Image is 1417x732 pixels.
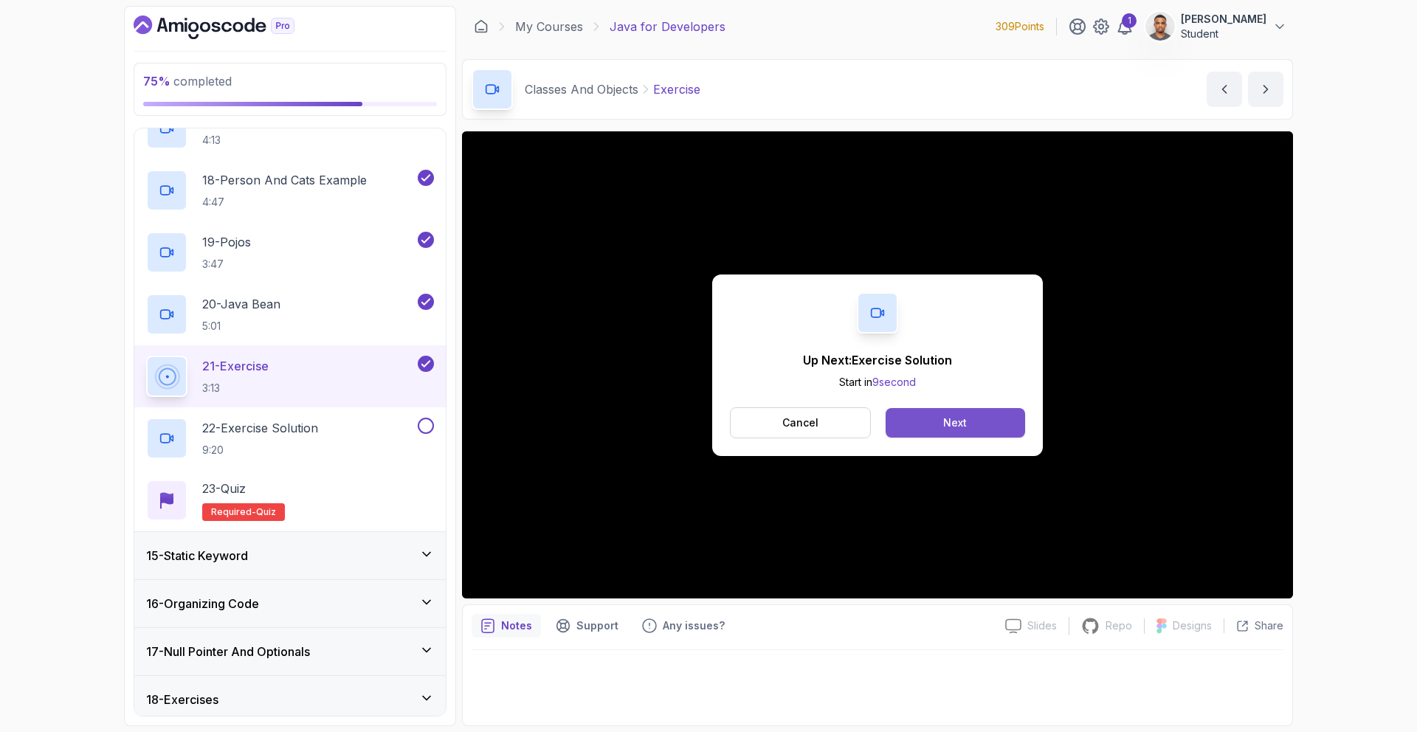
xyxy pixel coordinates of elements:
[943,415,967,430] div: Next
[202,133,314,148] p: 4:13
[803,351,952,369] p: Up Next: Exercise Solution
[633,614,734,638] button: Feedback button
[501,618,532,633] p: Notes
[143,74,170,89] span: 75 %
[146,232,434,273] button: 19-Pojos3:47
[146,356,434,397] button: 21-Exercise3:13
[202,295,280,313] p: 20 - Java Bean
[134,15,328,39] a: Dashboard
[1146,13,1174,41] img: user profile image
[146,691,218,708] h3: 18 - Exercises
[1181,27,1266,41] p: Student
[146,480,434,521] button: 23-QuizRequired-quiz
[872,376,916,388] span: 9 second
[202,480,246,497] p: 23 - Quiz
[886,408,1025,438] button: Next
[1116,18,1134,35] a: 1
[202,319,280,334] p: 5:01
[474,19,489,34] a: Dashboard
[1027,618,1057,633] p: Slides
[1122,13,1137,28] div: 1
[146,170,434,211] button: 18-Person And Cats Example4:47
[663,618,725,633] p: Any issues?
[146,643,310,660] h3: 17 - Null Pointer And Optionals
[134,676,446,723] button: 18-Exercises
[653,80,700,98] p: Exercise
[202,195,367,210] p: 4:47
[202,233,251,251] p: 19 - Pojos
[547,614,627,638] button: Support button
[202,257,251,272] p: 3:47
[146,108,434,149] button: 4:13
[256,506,276,518] span: quiz
[472,614,541,638] button: notes button
[202,419,318,437] p: 22 - Exercise Solution
[211,506,256,518] span: Required-
[730,407,871,438] button: Cancel
[1181,12,1266,27] p: [PERSON_NAME]
[202,171,367,189] p: 18 - Person And Cats Example
[803,375,952,390] p: Start in
[146,418,434,459] button: 22-Exercise Solution9:20
[146,595,259,612] h3: 16 - Organizing Code
[515,18,583,35] a: My Courses
[1248,72,1283,107] button: next content
[996,19,1044,34] p: 309 Points
[1145,12,1287,41] button: user profile image[PERSON_NAME]Student
[202,357,269,375] p: 21 - Exercise
[782,415,818,430] p: Cancel
[143,74,232,89] span: completed
[576,618,618,633] p: Support
[462,131,1293,598] iframe: 20 - Exercise
[610,18,725,35] p: Java for Developers
[146,294,434,335] button: 20-Java Bean5:01
[202,381,269,396] p: 3:13
[525,80,638,98] p: Classes And Objects
[1173,618,1212,633] p: Designs
[1224,618,1283,633] button: Share
[134,628,446,675] button: 17-Null Pointer And Optionals
[134,532,446,579] button: 15-Static Keyword
[1207,72,1242,107] button: previous content
[1255,618,1283,633] p: Share
[134,580,446,627] button: 16-Organizing Code
[202,443,318,457] p: 9:20
[1106,618,1132,633] p: Repo
[146,547,248,564] h3: 15 - Static Keyword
